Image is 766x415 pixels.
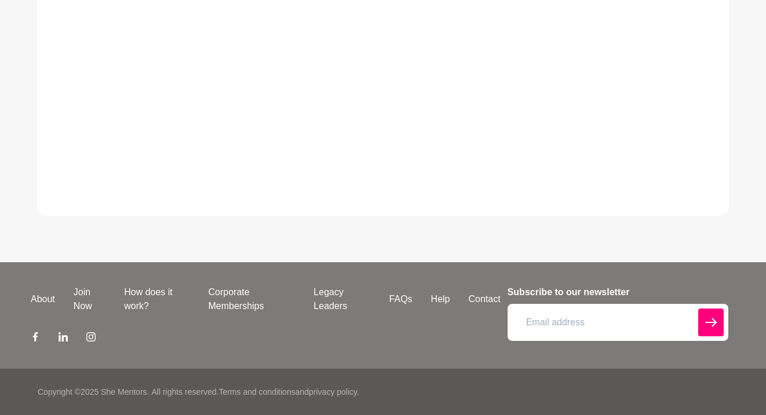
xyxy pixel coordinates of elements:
[21,292,64,306] a: About
[422,292,459,306] a: Help
[31,332,40,346] a: Facebook
[218,387,295,396] a: Terms and conditions
[64,285,115,313] a: Join Now
[115,285,199,313] a: How does it work?
[508,285,728,299] h4: Subscribe to our newsletter
[38,386,149,398] p: Copyright © 2025 She Mentors .
[86,332,96,346] a: Instagram
[304,285,380,313] a: Legacy Leaders
[508,304,728,341] input: Email address
[309,387,357,396] a: privacy policy
[151,386,359,398] p: All rights reserved. and .
[380,292,422,306] a: FAQs
[199,285,304,313] a: Corporate Memberships
[59,332,68,346] a: LinkedIn
[459,292,510,306] a: Contact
